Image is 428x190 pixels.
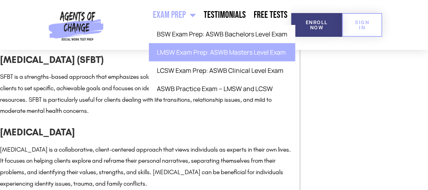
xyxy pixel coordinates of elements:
span: Enroll Now [304,20,329,30]
a: ASWB Practice Exam – LMSW and LCSW [149,80,295,98]
a: LCSW Exam Prep: ASWB Clinical Level Exam [149,61,295,80]
a: Exam Prep [149,5,200,25]
a: SIGN IN [342,13,383,37]
a: Testimonials [200,5,250,25]
ul: Exam Prep [149,25,295,98]
a: Enroll Now [291,13,342,37]
a: Free Tests [250,5,291,25]
span: SIGN IN [355,20,370,30]
a: LMSW Exam Prep: ASWB Masters Level Exam [149,43,295,61]
a: BSW Exam Prep: ASWB Bachelors Level Exam [149,25,295,43]
nav: Menu [106,5,292,45]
